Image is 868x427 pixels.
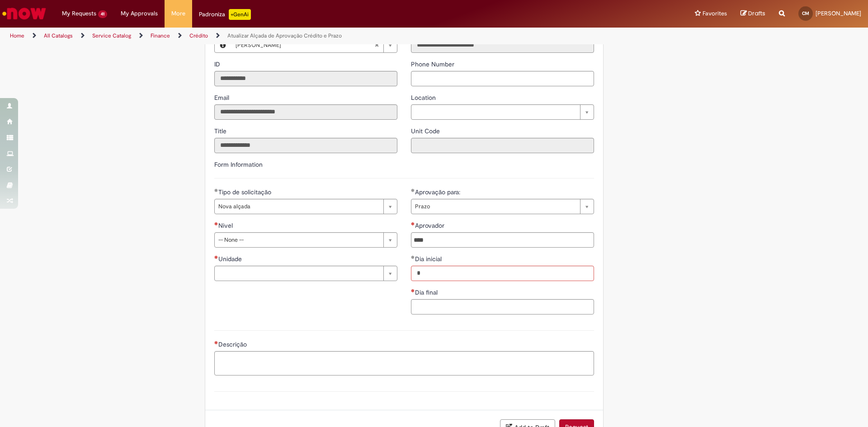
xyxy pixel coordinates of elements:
a: Atualizar Alçada de Aprovação Crédito e Prazo [227,32,342,39]
span: Required Filled [214,188,218,192]
span: More [171,9,185,18]
input: Dia inicial [411,266,594,281]
span: Required [214,255,218,259]
span: Favorites [703,9,727,18]
span: Required Filled [411,188,415,192]
span: My Requests [62,9,96,18]
span: Read only - Unit Code [411,127,442,135]
input: Unit Code [411,138,594,153]
a: All Catalogs [44,32,73,39]
span: 41 [98,10,107,18]
span: Required [214,222,218,225]
span: Dia final [415,288,439,296]
span: Read only - ID [214,60,222,68]
label: Form Information [214,160,263,169]
span: Phone Number [411,60,456,68]
span: Descrição [218,340,249,348]
a: Crédito [189,32,208,39]
ul: Page breadcrumbs [7,28,572,44]
a: Service Catalog [92,32,131,39]
abbr: Clear field What's your ID? [370,38,383,52]
span: Drafts [748,9,765,18]
span: Unidade [218,255,244,263]
div: Padroniza [199,9,251,20]
span: [PERSON_NAME] [816,9,861,17]
button: What's your ID?, Preview this record Camilo Junior Martins De Moraes [215,38,231,52]
p: +GenAi [229,9,251,20]
span: Required [411,222,415,225]
span: Required Filled [411,255,415,259]
span: Required [214,341,218,344]
label: Read only - ID [214,60,222,69]
span: Read only - Title [214,127,228,135]
span: Nova alçada [218,199,379,214]
span: Aprovador [415,221,446,230]
span: Required [411,289,415,292]
input: ID [214,71,397,86]
span: Aprovação para: [415,188,462,196]
a: Clear field Location [411,104,594,120]
a: [PERSON_NAME]Clear field What's your ID? [231,38,397,52]
input: Dia final [411,299,594,314]
span: Location [411,94,438,102]
img: ServiceNow [1,5,47,23]
span: CM [802,10,809,16]
label: Read only - Email [214,93,231,102]
input: Title [214,138,397,153]
label: Read only - Unit Code [411,127,442,136]
span: Read only - Email [214,94,231,102]
input: Email [214,104,397,120]
a: Home [10,32,24,39]
span: Dia inicial [415,255,443,263]
a: Finance [151,32,170,39]
input: Department [411,38,594,53]
span: Nivel [218,221,235,230]
span: Prazo [415,199,576,214]
a: Drafts [741,9,765,18]
label: Read only - Title [214,127,228,136]
span: My Approvals [121,9,158,18]
a: Clear field Unidade [214,266,397,281]
input: Phone Number [411,71,594,86]
span: -- None -- [218,233,379,247]
span: Tipo de solicitação [218,188,273,196]
textarea: Descrição [214,351,594,375]
span: [PERSON_NAME] [236,38,374,52]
